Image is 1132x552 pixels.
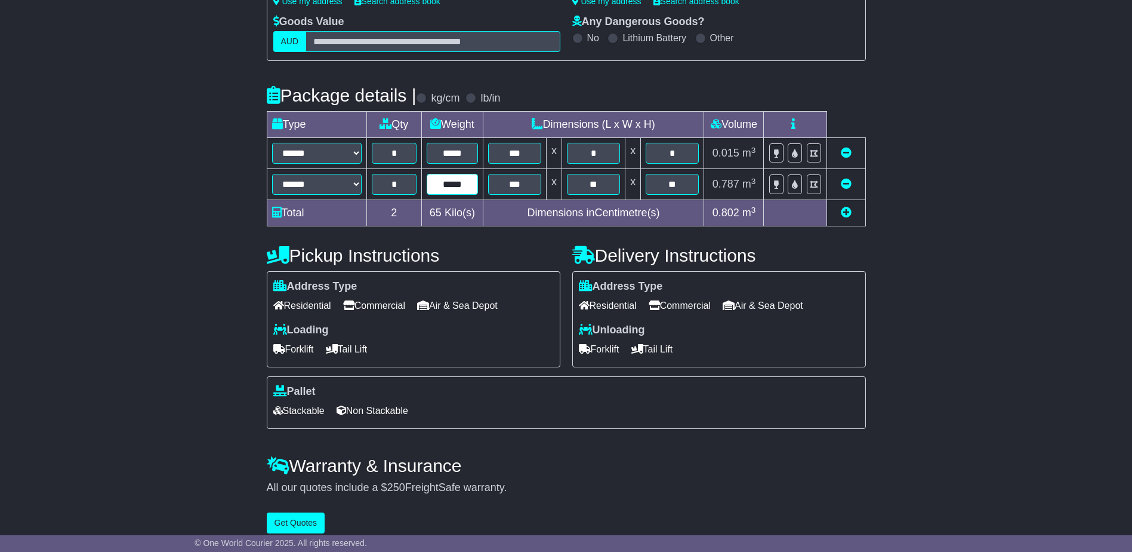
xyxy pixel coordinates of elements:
[742,147,756,159] span: m
[587,32,599,44] label: No
[841,207,852,219] a: Add new item
[273,296,331,315] span: Residential
[710,32,734,44] label: Other
[267,200,366,226] td: Total
[273,324,329,337] label: Loading
[579,324,645,337] label: Unloading
[742,207,756,219] span: m
[572,246,866,265] h4: Delivery Instructions
[712,207,739,219] span: 0.802
[751,146,756,155] sup: 3
[417,296,498,315] span: Air & Sea Depot
[483,112,704,138] td: Dimensions (L x W x H)
[273,31,307,52] label: AUD
[712,178,739,190] span: 0.787
[625,138,641,169] td: x
[480,92,500,105] label: lb/in
[422,112,483,138] td: Weight
[579,296,637,315] span: Residential
[546,138,562,169] td: x
[751,206,756,214] sup: 3
[273,340,314,358] span: Forklift
[267,513,325,533] button: Get Quotes
[751,177,756,186] sup: 3
[430,207,442,219] span: 65
[267,456,866,476] h4: Warranty & Insurance
[649,296,711,315] span: Commercial
[572,16,705,29] label: Any Dangerous Goods?
[431,92,459,105] label: kg/cm
[267,85,417,105] h4: Package details |
[625,169,641,200] td: x
[704,112,764,138] td: Volume
[267,482,866,495] div: All our quotes include a $ FreightSafe warranty.
[267,246,560,265] h4: Pickup Instructions
[742,178,756,190] span: m
[326,340,368,358] span: Tail Lift
[366,112,422,138] td: Qty
[337,401,408,420] span: Non Stackable
[622,32,686,44] label: Lithium Battery
[366,200,422,226] td: 2
[579,340,619,358] span: Forklift
[273,385,316,398] label: Pallet
[267,112,366,138] td: Type
[631,340,673,358] span: Tail Lift
[841,147,852,159] a: Remove this item
[841,178,852,190] a: Remove this item
[273,280,357,293] label: Address Type
[273,401,325,420] span: Stackable
[546,169,562,200] td: x
[723,296,803,315] span: Air & Sea Depot
[387,482,405,493] span: 250
[195,538,367,548] span: © One World Courier 2025. All rights reserved.
[422,200,483,226] td: Kilo(s)
[273,16,344,29] label: Goods Value
[712,147,739,159] span: 0.015
[343,296,405,315] span: Commercial
[579,280,663,293] label: Address Type
[483,200,704,226] td: Dimensions in Centimetre(s)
